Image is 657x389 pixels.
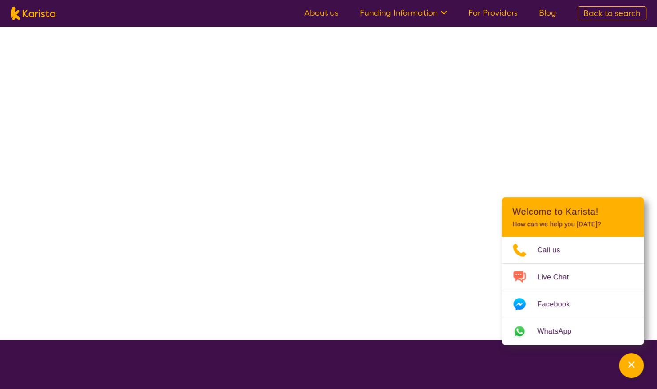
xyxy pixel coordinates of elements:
p: How can we help you [DATE]? [512,220,633,228]
span: Back to search [583,8,641,19]
a: Web link opens in a new tab. [502,318,644,345]
span: WhatsApp [537,325,582,338]
ul: Choose channel [502,237,644,345]
span: Facebook [537,298,580,311]
a: About us [304,8,338,18]
a: Funding Information [360,8,447,18]
a: Back to search [578,6,646,20]
div: Channel Menu [502,197,644,345]
span: Live Chat [537,271,579,284]
button: Channel Menu [619,353,644,378]
img: Karista logo [11,7,55,20]
a: For Providers [468,8,518,18]
span: Call us [537,244,571,257]
h2: Welcome to Karista! [512,206,633,217]
a: Blog [539,8,556,18]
